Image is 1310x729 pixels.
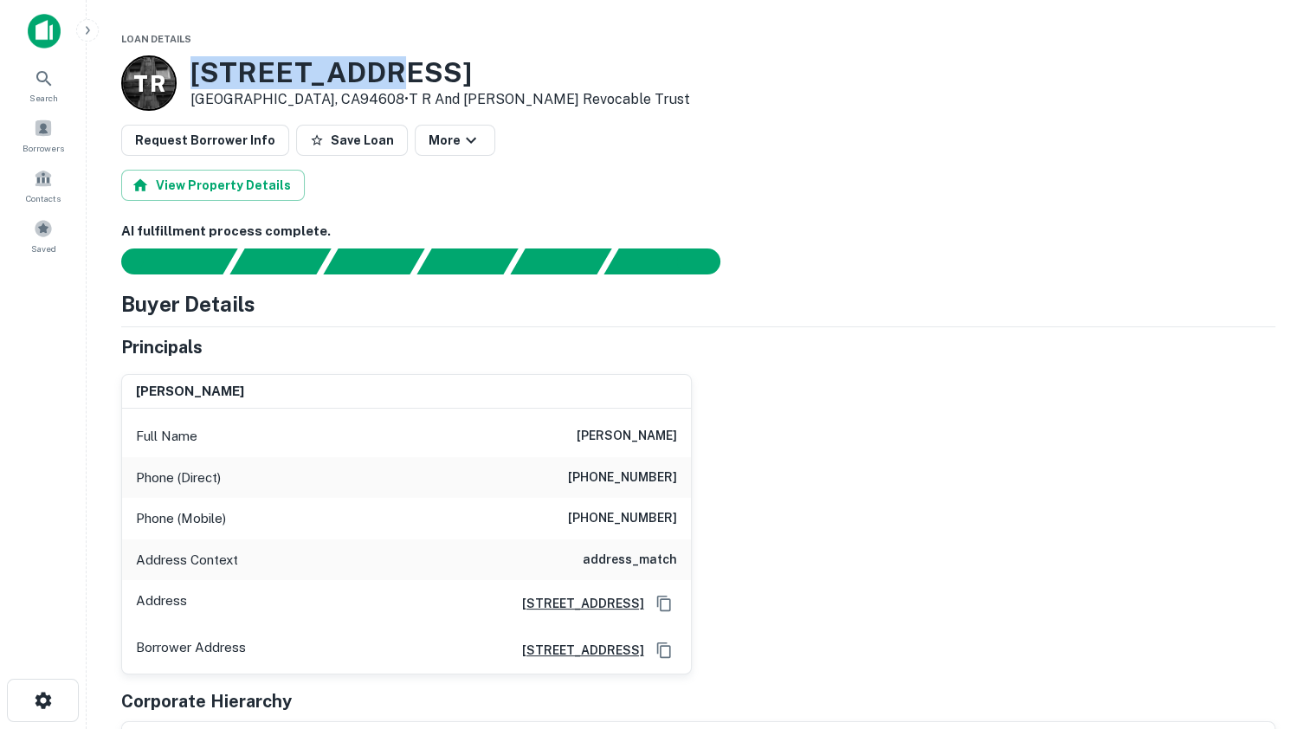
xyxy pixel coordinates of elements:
a: Borrowers [5,112,81,158]
p: Address Context [136,550,238,571]
iframe: Chat Widget [1223,590,1310,674]
h6: [PHONE_NUMBER] [568,508,677,529]
a: Saved [5,212,81,259]
div: Documents found, AI parsing details... [323,248,424,274]
p: Phone (Mobile) [136,508,226,529]
h3: [STREET_ADDRESS] [190,56,690,89]
button: Save Loan [296,125,408,156]
p: Full Name [136,426,197,447]
p: Phone (Direct) [136,468,221,488]
a: T R And [PERSON_NAME] Revocable Trust [409,91,690,107]
h5: Corporate Hierarchy [121,688,292,714]
button: Request Borrower Info [121,125,289,156]
img: capitalize-icon.png [28,14,61,48]
a: [STREET_ADDRESS] [508,641,644,660]
p: [GEOGRAPHIC_DATA], CA94608 • [190,89,690,110]
span: Borrowers [23,141,64,155]
h4: Buyer Details [121,288,255,319]
button: Copy Address [651,637,677,663]
button: Copy Address [651,590,677,616]
button: More [415,125,495,156]
button: View Property Details [121,170,305,201]
div: Principals found, still searching for contact information. This may take time... [510,248,611,274]
h6: [PHONE_NUMBER] [568,468,677,488]
span: Loan Details [121,34,191,44]
a: Contacts [5,162,81,209]
p: Borrower Address [136,637,246,663]
h6: AI fulfillment process complete. [121,222,1275,242]
div: Principals found, AI now looking for contact information... [416,248,518,274]
div: Sending borrower request to AI... [100,248,230,274]
div: Your request is received and processing... [229,248,331,274]
span: Search [29,91,58,105]
p: Address [136,590,187,616]
a: Search [5,61,81,108]
div: AI fulfillment process complete. [604,248,741,274]
span: Saved [31,242,56,255]
span: Contacts [26,191,61,205]
a: [STREET_ADDRESS] [508,594,644,613]
h6: address_match [583,550,677,571]
h6: [PERSON_NAME] [136,382,244,402]
h6: [PERSON_NAME] [577,426,677,447]
h5: Principals [121,334,203,360]
p: T R [133,67,165,100]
